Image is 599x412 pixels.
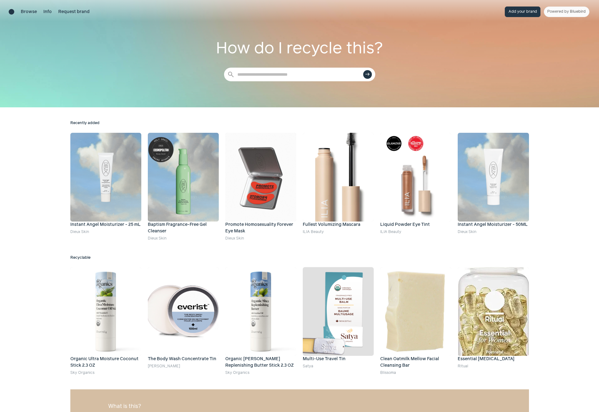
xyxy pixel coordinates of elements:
[225,133,296,222] img: Promote Homosexuality Forever Eye Mask
[458,230,476,234] a: Dieux Skin
[303,133,374,222] img: Fullest Volumizing Mascara
[380,133,451,222] img: Liquid Powder Eye Tint
[215,37,384,61] h1: How do I recycle this?
[380,267,451,369] a: Clean Oatmilk Mellow Facial Cleansing Bar Clean Oatmilk Mellow Facial Cleansing Bar
[303,222,374,228] h4: Fullest Volumizing Mascara
[458,133,529,222] img: Instant Angel Moisturizer - 50ML
[458,356,529,362] h4: Essential Postnatal
[458,222,529,228] h4: Instant Angel Moisturizer - 50ML
[9,9,14,15] a: Brand directory home
[570,10,586,14] span: Bluebird
[148,222,219,235] h4: Baptism Fragrance-Free Gel Cleanser
[70,267,141,356] img: Organic Ultra Moisture Coconut Stick 2.3 OZ
[303,356,374,362] h4: Multi-Use Travel Tin
[43,9,52,15] a: Info
[148,267,219,362] a: The Body Wash Concentrate Tin The Body Wash Concentrate Tin
[303,267,374,356] img: Multi-Use Travel Tin
[70,267,141,369] a: Organic Ultra Moisture Coconut Stick 2.3 OZ Organic Ultra Moisture Coconut Stick 2.3 OZ
[227,71,235,78] span: search
[21,9,37,15] a: Browse
[380,230,401,234] a: ILIA Beauty
[380,133,451,228] a: Liquid Powder Eye Tint Liquid Powder Eye Tint
[303,133,374,228] a: Fullest Volumizing Mascara Fullest Volumizing Mascara
[225,236,244,240] a: Dieux Skin
[303,267,374,362] a: Multi-Use Travel Tin Multi-Use Travel Tin
[458,267,529,362] a: Essential Postnatal Essential [MEDICAL_DATA]
[380,371,396,375] a: Blissoma
[225,222,296,235] h4: Promote Homosexuality Forever Eye Mask
[148,364,180,368] a: [PERSON_NAME]
[458,364,468,368] a: Ritual
[458,267,529,356] img: Essential Postnatal
[544,7,589,17] a: Powered by Bluebird
[225,267,296,369] a: Organic Shea Replenishing Butter Stick 2.3 OZ Organic [PERSON_NAME] Replenishing Butter Stick 2.3 OZ
[225,133,296,235] a: Promote Homosexuality Forever Eye Mask Promote Homosexuality Forever Eye Mask
[70,120,529,126] h2: Recently added
[108,402,491,410] h3: What is this?
[380,267,451,356] img: Clean Oatmilk Mellow Facial Cleansing Bar
[70,222,141,228] h4: Instant Angel Moisturizer - 25 mL
[148,236,166,240] a: Dieux Skin
[303,364,313,368] a: Satya
[70,356,141,369] h4: Organic Ultra Moisture Coconut Stick 2.3 OZ
[58,9,90,15] a: Request brand
[505,7,540,17] button: Add your brand
[380,222,451,228] h4: Liquid Powder Eye Tint
[70,255,529,261] h2: Recyclable
[70,230,89,234] a: Dieux Skin
[225,267,296,356] img: Organic Shea Replenishing Butter Stick 2.3 OZ
[225,371,249,375] a: Sky Organics
[303,230,324,234] a: ILIA Beauty
[70,133,141,222] img: Instant Angel Moisturizer - 25 mL
[148,133,219,235] a: Baptism Fragrance-Free Gel Cleanser Baptism Fragrance-Free Gel Cleanser
[458,133,529,228] a: Instant Angel Moisturizer - 50ML Instant Angel Moisturizer - 50ML
[70,371,95,375] a: Sky Organics
[365,72,370,77] span: east
[363,70,372,79] button: east
[148,267,219,356] img: The Body Wash Concentrate Tin
[70,133,141,228] a: Instant Angel Moisturizer - 25 mL Instant Angel Moisturizer - 25 mL
[148,356,219,362] h4: The Body Wash Concentrate Tin
[148,133,219,222] img: Baptism Fragrance-Free Gel Cleanser
[380,356,451,369] h4: Clean Oatmilk Mellow Facial Cleansing Bar
[225,356,296,369] h4: Organic Shea Replenishing Butter Stick 2.3 OZ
